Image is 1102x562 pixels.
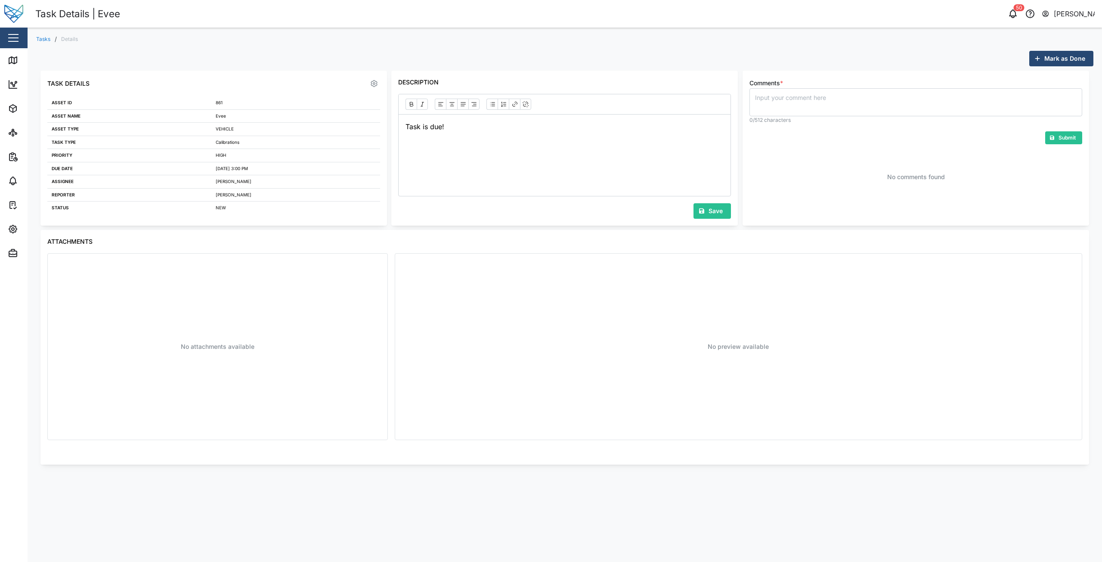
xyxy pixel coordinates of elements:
[435,99,446,110] button: Align text: left
[406,99,417,110] button: Bold
[1014,4,1025,11] div: 50
[468,99,480,110] button: Align text: right
[417,99,428,110] button: Italic
[22,80,61,89] div: Dashboard
[52,165,207,172] div: Due Date
[749,116,1082,124] div: 0 / 512 characters
[22,104,49,113] div: Assets
[22,200,46,210] div: Tasks
[406,121,724,132] p: Task is due!
[181,342,254,351] div: No attachments available
[1045,131,1082,144] button: Submit
[1029,51,1093,66] button: Mark as Done
[47,237,1082,246] div: Attachments
[52,139,207,146] div: Task Type
[216,126,376,133] div: VEHICLE
[47,79,90,88] div: Task Details
[52,205,207,211] div: Status
[52,99,207,106] div: Asset ID
[22,152,52,161] div: Reports
[216,178,376,185] div: [PERSON_NAME]
[52,126,207,133] div: Asset Type
[216,165,376,172] div: [DATE] 3:00 PM
[22,248,48,258] div: Admin
[398,78,439,87] div: Description
[52,113,207,120] div: Asset name
[498,99,509,110] button: Ordered list
[1054,9,1095,19] div: [PERSON_NAME]
[36,37,50,42] a: Tasks
[709,204,723,218] span: Save
[216,113,376,120] div: Evee
[52,192,207,199] div: Reporter
[52,178,207,185] div: Assignee
[22,224,53,234] div: Settings
[22,176,49,186] div: Alarms
[1059,132,1076,144] span: Submit
[216,152,376,159] div: HIGH
[520,99,531,110] button: Remove link
[693,203,731,219] button: Save
[1041,8,1095,20] button: [PERSON_NAME]
[216,99,376,106] div: 861
[52,152,207,159] div: Priority
[887,172,945,182] div: No comments found
[457,99,468,110] button: Align text: justify
[486,99,498,110] button: Bullet list
[708,342,769,351] div: No preview available
[1044,51,1085,66] span: Mark as Done
[216,192,376,199] div: [PERSON_NAME]
[22,128,43,137] div: Sites
[61,37,78,42] div: Details
[4,4,23,23] img: Main Logo
[216,205,376,211] div: NEW
[22,56,42,65] div: Map
[446,99,457,110] button: Align text: center
[749,78,783,88] label: Comments
[55,36,57,42] div: /
[216,139,376,146] div: Calibrations
[35,6,120,22] div: Task Details | Evee
[509,99,520,110] button: Link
